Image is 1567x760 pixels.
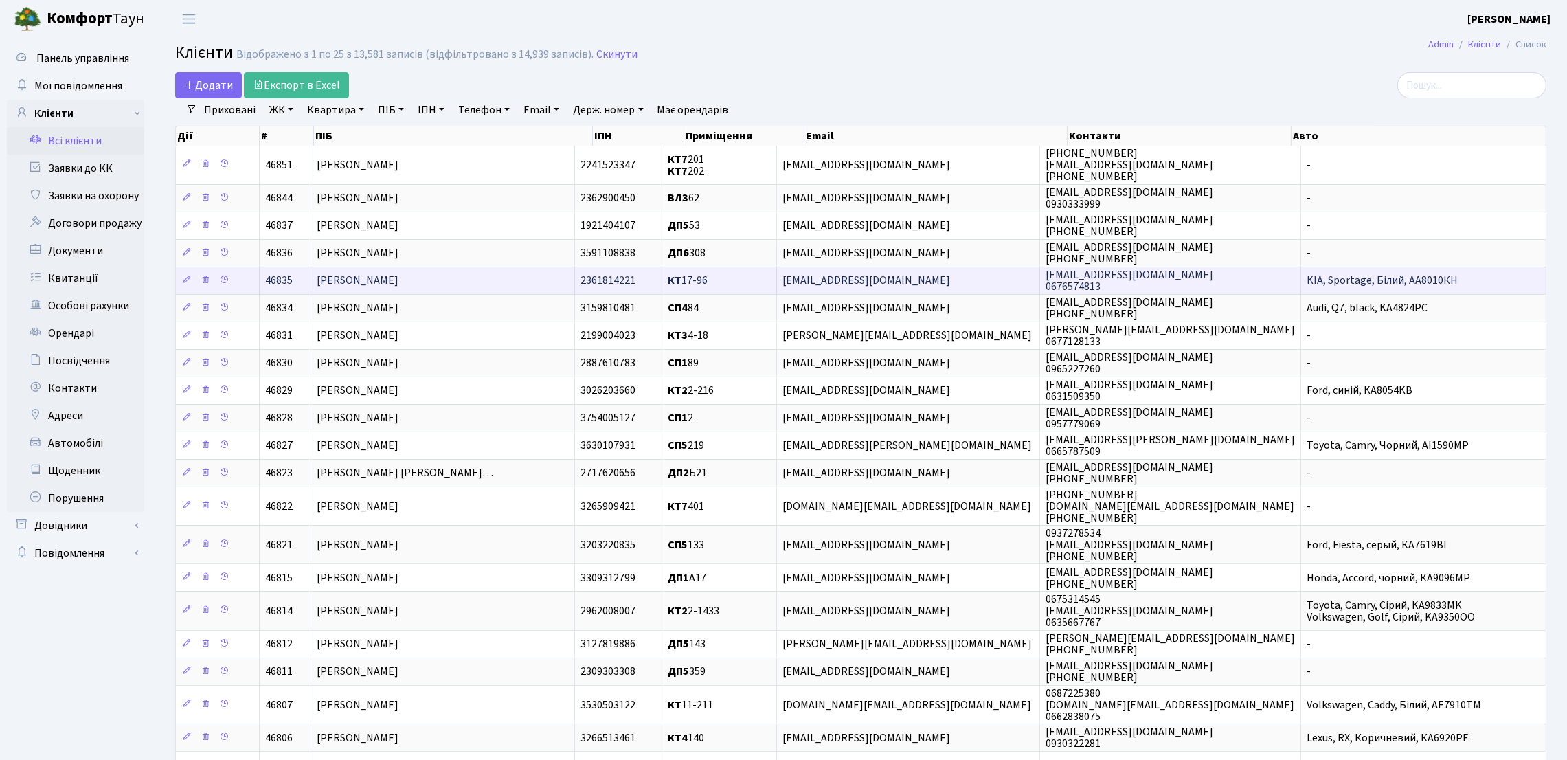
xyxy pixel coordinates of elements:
span: [EMAIL_ADDRESS][DOMAIN_NAME] [782,411,950,426]
th: ІПН [593,126,684,146]
a: Мої повідомлення [7,72,144,100]
span: [PERSON_NAME] [317,637,398,652]
span: [PERSON_NAME] [317,219,398,234]
span: 46822 [265,499,293,514]
span: Volkswagen, Caddy, Білий, AE7910TM [1307,697,1481,713]
span: 140 [668,730,704,746]
span: 401 [668,499,704,514]
span: 46835 [265,273,293,289]
span: 3530503122 [580,697,635,713]
span: 3630107931 [580,438,635,454]
span: 2-1433 [668,603,719,618]
a: Admin [1428,37,1454,52]
b: КТ4 [668,730,688,746]
span: 46814 [265,603,293,618]
span: [PERSON_NAME] [317,328,398,344]
b: СП5 [668,537,688,552]
span: [EMAIL_ADDRESS][DOMAIN_NAME] [782,301,950,316]
span: Audi, Q7, black, KA4824PC [1307,301,1428,316]
span: [EMAIL_ADDRESS][DOMAIN_NAME] [PHONE_NUMBER] [1046,240,1213,267]
span: 308 [668,246,706,261]
b: КТ2 [668,603,688,618]
span: 2199004023 [580,328,635,344]
span: [EMAIL_ADDRESS][DOMAIN_NAME] [782,730,950,746]
span: [EMAIL_ADDRESS][DOMAIN_NAME] [782,664,950,680]
span: [PERSON_NAME] [317,356,398,371]
span: 3127819886 [580,637,635,652]
span: [EMAIL_ADDRESS][DOMAIN_NAME] 0930333999 [1046,185,1213,212]
span: - [1307,157,1311,172]
span: [EMAIL_ADDRESS][DOMAIN_NAME] [782,219,950,234]
b: ДП1 [668,570,689,585]
span: 219 [668,438,704,454]
span: 46811 [265,664,293,680]
span: [EMAIL_ADDRESS][DOMAIN_NAME] 0930322281 [1046,724,1213,751]
span: [EMAIL_ADDRESS][DOMAIN_NAME] [782,603,950,618]
span: 0675314545 [EMAIL_ADDRESS][DOMAIN_NAME] 0635667767 [1046,592,1213,630]
span: 46821 [265,537,293,552]
span: [EMAIL_ADDRESS][DOMAIN_NAME] [782,356,950,371]
span: Б21 [668,466,707,481]
b: ДП6 [668,246,689,261]
a: ІПН [412,98,450,122]
b: КТ7 [668,499,688,514]
th: Дії [176,126,260,146]
span: 46830 [265,356,293,371]
a: Клієнти [1468,37,1501,52]
span: - [1307,246,1311,261]
span: 62 [668,191,699,206]
span: Панель управління [36,51,129,66]
a: ЖК [264,98,299,122]
b: СП4 [668,301,688,316]
th: ПІБ [314,126,593,146]
span: 0937278534 [EMAIL_ADDRESS][DOMAIN_NAME] [PHONE_NUMBER] [1046,526,1213,564]
b: КТ3 [668,328,688,344]
span: [EMAIL_ADDRESS][DOMAIN_NAME] [PHONE_NUMBER] [1046,460,1213,487]
a: Панель управління [7,45,144,72]
span: 201 202 [668,152,704,179]
span: 46831 [265,328,293,344]
span: 17-96 [668,273,708,289]
th: Авто [1292,126,1546,146]
span: [EMAIL_ADDRESS][DOMAIN_NAME] [782,537,950,552]
span: - [1307,499,1311,514]
span: 89 [668,356,699,371]
span: 3309312799 [580,570,635,585]
span: 46837 [265,219,293,234]
th: # [260,126,313,146]
span: - [1307,328,1311,344]
span: [PHONE_NUMBER] [DOMAIN_NAME][EMAIL_ADDRESS][DOMAIN_NAME] [PHONE_NUMBER] [1046,487,1294,526]
b: СП1 [668,411,688,426]
span: 46815 [265,570,293,585]
a: [PERSON_NAME] [1467,11,1551,27]
span: 2361814221 [580,273,635,289]
span: [DOMAIN_NAME][EMAIL_ADDRESS][DOMAIN_NAME] [782,697,1031,713]
b: КТ7 [668,164,688,179]
span: KIA, Sportage, Білий, АА8010КН [1307,273,1458,289]
span: [PERSON_NAME] [317,383,398,399]
span: Клієнти [175,41,233,65]
span: [EMAIL_ADDRESS][DOMAIN_NAME] [782,570,950,585]
span: Мої повідомлення [34,78,122,93]
span: [PERSON_NAME] [317,301,398,316]
span: 3265909421 [580,499,635,514]
span: 3026203660 [580,383,635,399]
span: А17 [668,570,706,585]
span: [PERSON_NAME] [317,411,398,426]
span: [PERSON_NAME][EMAIL_ADDRESS][DOMAIN_NAME] [782,328,1032,344]
span: Lexus, RX, Коричневий, КА6920РЕ [1307,730,1469,746]
img: logo.png [14,5,41,33]
span: - [1307,466,1311,481]
input: Пошук... [1397,72,1546,98]
a: Додати [175,72,242,98]
b: КТ [668,697,681,713]
a: Порушення [7,484,144,512]
span: [PERSON_NAME][EMAIL_ADDRESS][DOMAIN_NAME] 0677128133 [1046,322,1295,349]
a: Посвідчення [7,347,144,375]
a: Документи [7,237,144,265]
span: [EMAIL_ADDRESS][DOMAIN_NAME] 0631509350 [1046,377,1213,404]
span: [EMAIL_ADDRESS][DOMAIN_NAME] [782,191,950,206]
span: [EMAIL_ADDRESS][DOMAIN_NAME] [782,246,950,261]
span: [PERSON_NAME] [317,537,398,552]
span: 46851 [265,157,293,172]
